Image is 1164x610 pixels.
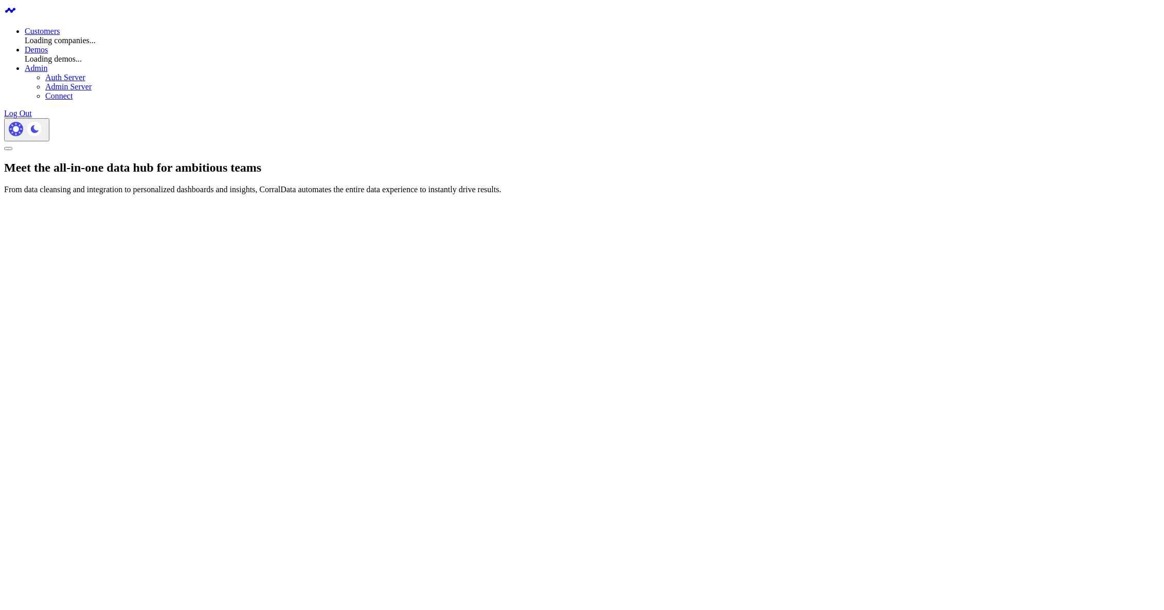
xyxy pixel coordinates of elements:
p: From data cleansing and integration to personalized dashboards and insights, CorralData automates... [4,185,1160,194]
a: Log Out [4,109,32,118]
h1: Meet the all-in-one data hub for ambitious teams [4,161,1160,175]
a: Admin Server [45,82,92,91]
a: Auth Server [45,73,85,82]
a: Connect [45,91,73,100]
a: Customers [25,27,60,35]
div: Loading companies... [25,36,1160,45]
div: Loading demos... [25,54,1160,64]
a: Demos [25,45,48,54]
a: Admin [25,64,47,72]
